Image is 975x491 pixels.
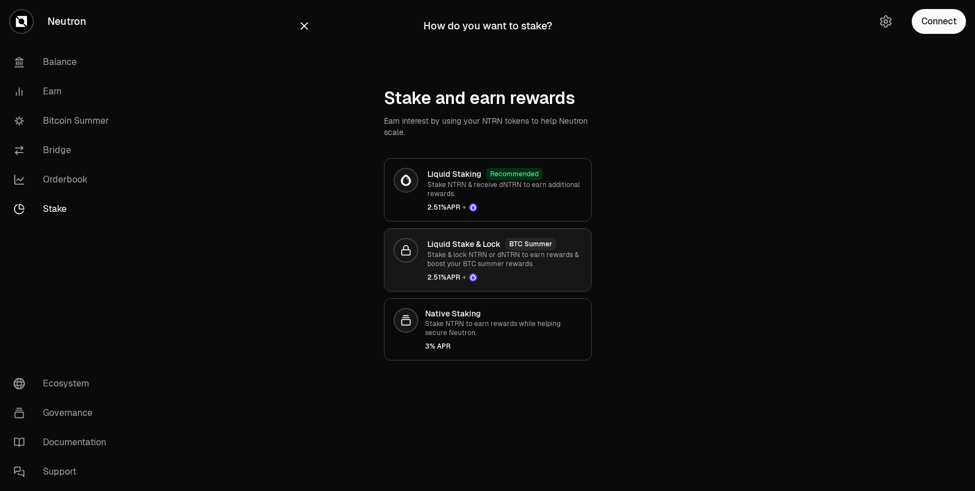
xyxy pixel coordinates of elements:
[5,77,122,106] a: Earn
[384,298,592,360] a: Native StakingStake NTRN to earn rewards while helping secure Neutron.3% APR
[462,203,466,212] span: +
[425,342,582,351] div: 3% APR
[5,165,122,194] a: Orderbook
[427,273,582,282] span: 2.51% APR
[427,238,501,250] h3: Liquid Stake & Lock
[5,428,122,457] a: Documentation
[427,203,582,212] span: 2.51% APR
[486,168,543,180] div: Recommended
[5,106,122,136] a: Bitcoin Summer
[423,18,552,34] div: How do you want to stake?
[505,238,556,250] div: BTC Summer
[425,308,582,319] h3: Native Staking
[5,398,122,428] a: Governance
[384,158,592,221] a: Liquid StakingRecommendedStake NTRN & receive dNTRN to earn additional rewards.2.51%APR+
[5,457,122,486] a: Support
[384,228,592,292] a: Liquid Stake & LockBTC SummerStake & lock NTRN or dNTRN to earn rewards & boost your BTC summer r...
[384,115,592,138] p: Earn interest by using your NTRN tokens to help Neutron scale.
[462,273,466,282] span: +
[5,194,122,224] a: Stake
[427,250,582,268] p: Stake & lock NTRN or dNTRN to earn rewards & boost your BTC summer rewards.
[425,319,582,337] p: Stake NTRN to earn rewards while helping secure Neutron.
[384,88,575,108] h2: Stake and earn rewards
[912,9,966,34] button: Connect
[5,136,122,165] a: Bridge
[427,180,582,198] p: Stake NTRN & receive dNTRN to earn additional rewards.
[5,47,122,77] a: Balance
[5,369,122,398] a: Ecosystem
[427,168,482,180] h3: Liquid Staking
